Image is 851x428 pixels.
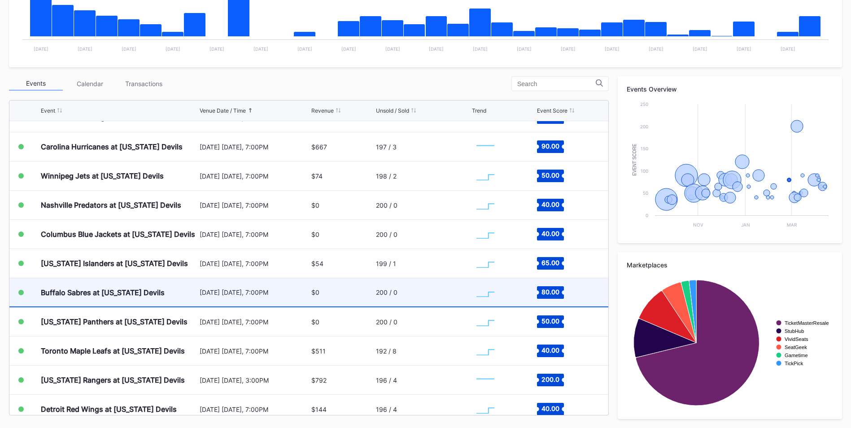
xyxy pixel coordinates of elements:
[341,46,356,52] text: [DATE]
[376,143,397,151] div: 197 / 3
[200,231,309,238] div: [DATE] [DATE], 7:00PM
[41,230,195,239] div: Columbus Blue Jackets at [US_STATE] Devils
[541,317,559,325] text: 50.00
[472,340,499,362] svg: Chart title
[643,190,648,196] text: 50
[200,172,309,180] div: [DATE] [DATE], 7:00PM
[200,318,309,326] div: [DATE] [DATE], 7:00PM
[472,369,499,391] svg: Chart title
[376,376,397,384] div: 196 / 4
[785,353,808,358] text: Gametime
[311,143,327,151] div: $667
[627,261,833,269] div: Marketplaces
[311,107,334,114] div: Revenue
[385,46,400,52] text: [DATE]
[41,376,185,384] div: [US_STATE] Rangers at [US_STATE] Devils
[311,260,323,267] div: $54
[200,201,309,209] div: [DATE] [DATE], 7:00PM
[41,288,165,297] div: Buffalo Sabres at [US_STATE] Devils
[34,46,48,52] text: [DATE]
[41,201,181,210] div: Nashville Predators at [US_STATE] Devils
[311,376,327,384] div: $792
[785,320,829,326] text: TicketMasterResale
[376,318,397,326] div: 200 / 0
[311,347,326,355] div: $511
[376,406,397,413] div: 196 / 4
[541,230,559,237] text: 40.00
[63,77,117,91] div: Calendar
[541,376,559,383] text: 200.0
[200,107,246,114] div: Venue Date / Time
[41,346,185,355] div: Toronto Maple Leafs at [US_STATE] Devils
[641,168,648,174] text: 100
[9,77,63,91] div: Events
[541,142,559,150] text: 90.00
[41,107,55,114] div: Event
[641,146,648,151] text: 150
[472,223,499,245] svg: Chart title
[785,361,803,366] text: TickPick
[741,222,750,227] text: Jan
[785,345,807,350] text: SeatGeek
[376,347,397,355] div: 192 / 8
[376,172,397,180] div: 198 / 2
[640,124,648,129] text: 200
[693,222,703,227] text: Nov
[376,107,409,114] div: Unsold / Sold
[605,46,620,52] text: [DATE]
[472,252,499,275] svg: Chart title
[627,100,833,234] svg: Chart title
[472,194,499,216] svg: Chart title
[627,85,833,93] div: Events Overview
[41,142,183,151] div: Carolina Hurricanes at [US_STATE] Devils
[561,46,576,52] text: [DATE]
[200,288,309,296] div: [DATE] [DATE], 7:00PM
[472,165,499,187] svg: Chart title
[541,259,559,266] text: 65.00
[541,201,559,208] text: 40.00
[41,171,164,180] div: Winnipeg Jets at [US_STATE] Devils
[253,46,268,52] text: [DATE]
[311,288,319,296] div: $0
[472,107,486,114] div: Trend
[311,406,327,413] div: $144
[200,406,309,413] div: [DATE] [DATE], 7:00PM
[693,46,707,52] text: [DATE]
[376,260,396,267] div: 199 / 1
[541,346,559,354] text: 40.00
[541,405,559,412] text: 40.00
[429,46,444,52] text: [DATE]
[376,231,397,238] div: 200 / 0
[541,288,559,295] text: 80.00
[41,259,188,268] div: [US_STATE] Islanders at [US_STATE] Devils
[627,275,833,410] svg: Chart title
[472,310,499,333] svg: Chart title
[200,260,309,267] div: [DATE] [DATE], 7:00PM
[541,171,559,179] text: 50.00
[781,46,795,52] text: [DATE]
[473,46,488,52] text: [DATE]
[472,281,499,304] svg: Chart title
[737,46,751,52] text: [DATE]
[297,46,312,52] text: [DATE]
[311,201,319,209] div: $0
[117,77,170,91] div: Transactions
[200,143,309,151] div: [DATE] [DATE], 7:00PM
[311,231,319,238] div: $0
[78,46,92,52] text: [DATE]
[537,107,567,114] div: Event Score
[200,347,309,355] div: [DATE] [DATE], 7:00PM
[632,144,637,176] text: Event Score
[517,46,532,52] text: [DATE]
[311,172,323,180] div: $74
[517,80,596,87] input: Search
[166,46,180,52] text: [DATE]
[41,405,177,414] div: Detroit Red Wings at [US_STATE] Devils
[646,213,648,218] text: 0
[209,46,224,52] text: [DATE]
[785,328,804,334] text: StubHub
[122,46,136,52] text: [DATE]
[640,101,648,107] text: 250
[472,135,499,158] svg: Chart title
[376,288,397,296] div: 200 / 0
